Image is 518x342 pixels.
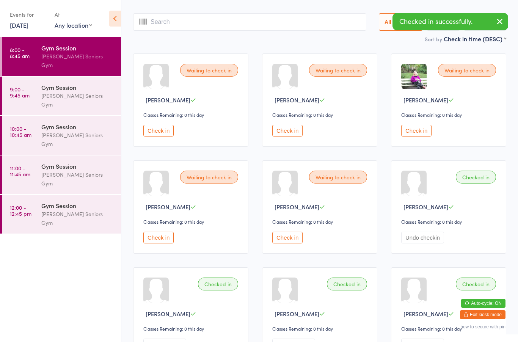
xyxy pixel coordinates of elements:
[41,52,115,69] div: [PERSON_NAME] Seniors Gym
[180,64,238,77] div: Waiting to check in
[425,35,442,43] label: Sort by
[272,325,369,332] div: Classes Remaining: 0 this day
[456,278,496,290] div: Checked in
[10,47,30,59] time: 8:00 - 8:45 am
[41,131,115,148] div: [PERSON_NAME] Seniors Gym
[379,13,423,31] button: All Bookings
[41,210,115,227] div: [PERSON_NAME] Seniors Gym
[309,171,367,184] div: Waiting to check in
[403,203,448,211] span: [PERSON_NAME]
[444,35,506,43] div: Check in time (DESC)
[41,201,115,210] div: Gym Session
[10,204,31,216] time: 12:00 - 12:45 pm
[401,232,444,243] button: Undo checkin
[272,111,369,118] div: Classes Remaining: 0 this day
[41,170,115,188] div: [PERSON_NAME] Seniors Gym
[275,96,319,104] span: [PERSON_NAME]
[401,125,432,136] button: Check in
[272,125,303,136] button: Check in
[180,171,238,184] div: Waiting to check in
[327,278,367,290] div: Checked in
[460,310,505,319] button: Exit kiosk mode
[2,37,121,76] a: 8:00 -8:45 amGym Session[PERSON_NAME] Seniors Gym
[10,165,30,177] time: 11:00 - 11:45 am
[143,232,174,243] button: Check in
[2,116,121,155] a: 10:00 -10:45 amGym Session[PERSON_NAME] Seniors Gym
[460,324,505,329] button: how to secure with pin
[41,91,115,109] div: [PERSON_NAME] Seniors Gym
[392,13,508,30] div: Checked in successfully.
[2,77,121,115] a: 9:00 -9:45 amGym Session[PERSON_NAME] Seniors Gym
[275,203,319,211] span: [PERSON_NAME]
[146,310,190,318] span: [PERSON_NAME]
[10,86,30,98] time: 9:00 - 9:45 am
[401,111,498,118] div: Classes Remaining: 0 this day
[10,126,31,138] time: 10:00 - 10:45 am
[461,299,505,308] button: Auto-cycle: ON
[438,64,496,77] div: Waiting to check in
[272,218,369,225] div: Classes Remaining: 0 this day
[55,8,92,21] div: At
[143,325,240,332] div: Classes Remaining: 0 this day
[10,21,28,29] a: [DATE]
[401,325,498,332] div: Classes Remaining: 0 this day
[2,195,121,234] a: 12:00 -12:45 pmGym Session[PERSON_NAME] Seniors Gym
[2,155,121,194] a: 11:00 -11:45 amGym Session[PERSON_NAME] Seniors Gym
[133,13,366,31] input: Search
[198,278,238,290] div: Checked in
[401,64,427,89] img: image1755920051.png
[272,232,303,243] button: Check in
[55,21,92,29] div: Any location
[403,96,448,104] span: [PERSON_NAME]
[41,122,115,131] div: Gym Session
[41,83,115,91] div: Gym Session
[275,310,319,318] span: [PERSON_NAME]
[146,96,190,104] span: [PERSON_NAME]
[456,171,496,184] div: Checked in
[403,310,448,318] span: [PERSON_NAME]
[143,111,240,118] div: Classes Remaining: 0 this day
[309,64,367,77] div: Waiting to check in
[10,8,47,21] div: Events for
[143,218,240,225] div: Classes Remaining: 0 this day
[143,125,174,136] button: Check in
[146,203,190,211] span: [PERSON_NAME]
[41,44,115,52] div: Gym Session
[401,218,498,225] div: Classes Remaining: 0 this day
[41,162,115,170] div: Gym Session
